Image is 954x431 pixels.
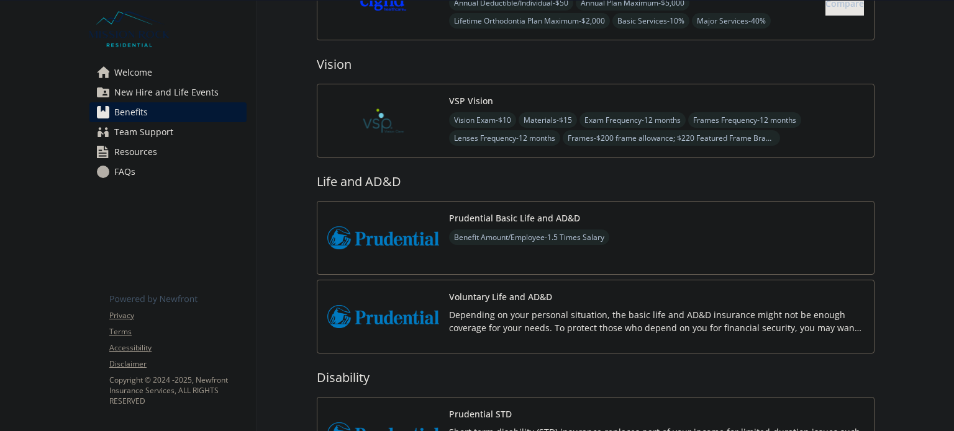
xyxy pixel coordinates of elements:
a: Accessibility [109,342,246,353]
span: Basic Services - 10% [612,13,689,29]
span: Welcome [114,63,152,82]
button: Prudential STD [449,407,512,420]
a: Disclaimer [109,358,246,370]
a: Welcome [89,63,247,82]
span: Frames Frequency - 12 months [688,112,801,128]
button: Prudential Basic Life and AD&D [449,211,580,224]
span: Team Support [114,122,173,142]
span: Benefit Amount/Employee - 1.5 Times Salary [449,229,609,245]
img: Prudential Insurance Co of America carrier logo [327,290,439,343]
span: New Hire and Life Events [114,82,219,102]
button: VSP Vision [449,94,493,107]
h2: Vision [317,55,874,74]
h2: Disability [317,368,874,387]
span: Materials - $15 [519,112,577,128]
p: Copyright © 2024 - 2025 , Newfront Insurance Services, ALL RIGHTS RESERVED [109,375,246,406]
span: Frames - $200 frame allowance; $220 Featured Frame Brands allowance; 20% savings on the amount ov... [563,130,780,146]
span: Major Services - 40% [692,13,771,29]
span: Lifetime Orthodontia Plan Maximum - $2,000 [449,13,610,29]
a: FAQs [89,162,247,182]
span: Resources [114,142,157,162]
img: Vision Service Plan carrier logo [327,94,439,147]
h2: Life and AD&D [317,172,874,191]
span: Benefits [114,102,148,122]
span: FAQs [114,162,135,182]
span: Exam Frequency - 12 months [579,112,686,128]
p: Depending on your personal situation, the basic life and AD&D insurance might not be enough cover... [449,308,864,334]
a: Privacy [109,310,246,321]
a: New Hire and Life Events [89,82,247,102]
button: Voluntary Life and AD&D [449,290,552,303]
span: Lenses Frequency - 12 months [449,130,560,146]
span: Vision Exam - $10 [449,112,516,128]
a: Team Support [89,122,247,142]
a: Resources [89,142,247,162]
a: Benefits [89,102,247,122]
a: Terms [109,326,246,337]
img: Prudential Insurance Co of America carrier logo [327,211,439,264]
